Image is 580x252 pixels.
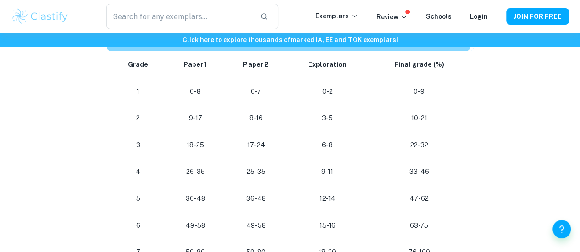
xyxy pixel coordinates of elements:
p: 17-24 [232,139,279,151]
p: 22-32 [376,139,462,151]
p: 18-25 [173,139,218,151]
strong: Exploration [308,60,347,68]
p: 0-9 [376,85,462,97]
p: 36-48 [232,192,279,204]
p: 9-17 [173,112,218,124]
p: 1 [118,85,159,97]
button: JOIN FOR FREE [506,8,569,25]
p: 4 [118,165,159,177]
p: 33-46 [376,165,462,177]
p: 12-14 [294,192,361,204]
strong: Paper 1 [183,60,207,68]
strong: Grade [128,60,148,68]
p: 49-58 [232,219,279,231]
p: 0-8 [173,85,218,97]
input: Search for any exemplars... [106,4,253,29]
p: 8-16 [232,112,279,124]
p: 5 [118,192,159,204]
p: 10-21 [376,112,462,124]
p: Exemplars [315,11,358,21]
p: 0-7 [232,85,279,97]
p: 9-11 [294,165,361,177]
img: Clastify logo [11,7,69,26]
p: 63-75 [376,219,462,231]
p: 47-62 [376,192,462,204]
p: 25-35 [232,165,279,177]
p: 2 [118,112,159,124]
strong: Final grade (%) [394,60,444,68]
button: Help and Feedback [552,220,571,238]
a: Login [470,13,488,20]
p: Review [376,12,408,22]
strong: Paper 2 [243,60,268,68]
h6: Click here to explore thousands of marked IA, EE and TOK exemplars ! [2,35,578,45]
p: 3 [118,139,159,151]
p: 15-16 [294,219,361,231]
p: 26-35 [173,165,218,177]
p: 0-2 [294,85,361,97]
p: 36-48 [173,192,218,204]
p: 49-58 [173,219,218,231]
p: 6-8 [294,139,361,151]
p: 3-5 [294,112,361,124]
p: 6 [118,219,159,231]
a: Schools [426,13,452,20]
